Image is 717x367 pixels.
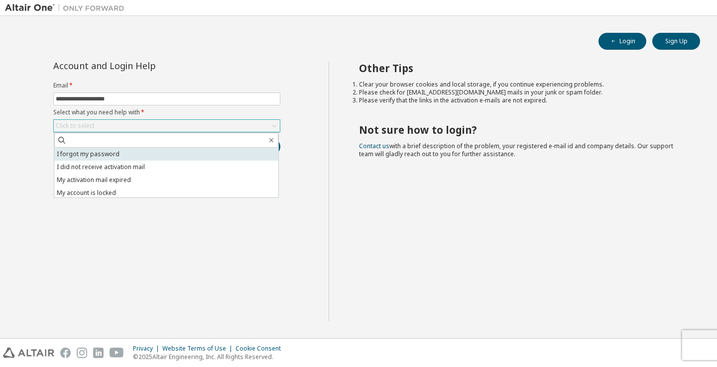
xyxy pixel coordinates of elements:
[598,33,646,50] button: Login
[133,353,287,361] p: © 2025 Altair Engineering, Inc. All Rights Reserved.
[93,348,104,358] img: linkedin.svg
[5,3,129,13] img: Altair One
[359,96,683,104] li: Please verify that the links in the activation e-mails are not expired.
[359,142,389,150] a: Contact us
[236,345,287,353] div: Cookie Consent
[54,148,278,161] li: I forgot my password
[53,108,280,116] label: Select what you need help with
[359,123,683,136] h2: Not sure how to login?
[56,122,95,130] div: Click to select
[359,62,683,75] h2: Other Tips
[60,348,71,358] img: facebook.svg
[53,82,280,90] label: Email
[54,120,280,132] div: Click to select
[110,348,124,358] img: youtube.svg
[359,142,673,158] span: with a brief description of the problem, your registered e-mail id and company details. Our suppo...
[359,89,683,96] li: Please check for [EMAIL_ADDRESS][DOMAIN_NAME] mails in your junk or spam folder.
[3,348,54,358] img: altair_logo.svg
[652,33,700,50] button: Sign Up
[359,81,683,89] li: Clear your browser cookies and local storage, if you continue experiencing problems.
[162,345,236,353] div: Website Terms of Use
[133,345,162,353] div: Privacy
[53,62,235,70] div: Account and Login Help
[77,348,87,358] img: instagram.svg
